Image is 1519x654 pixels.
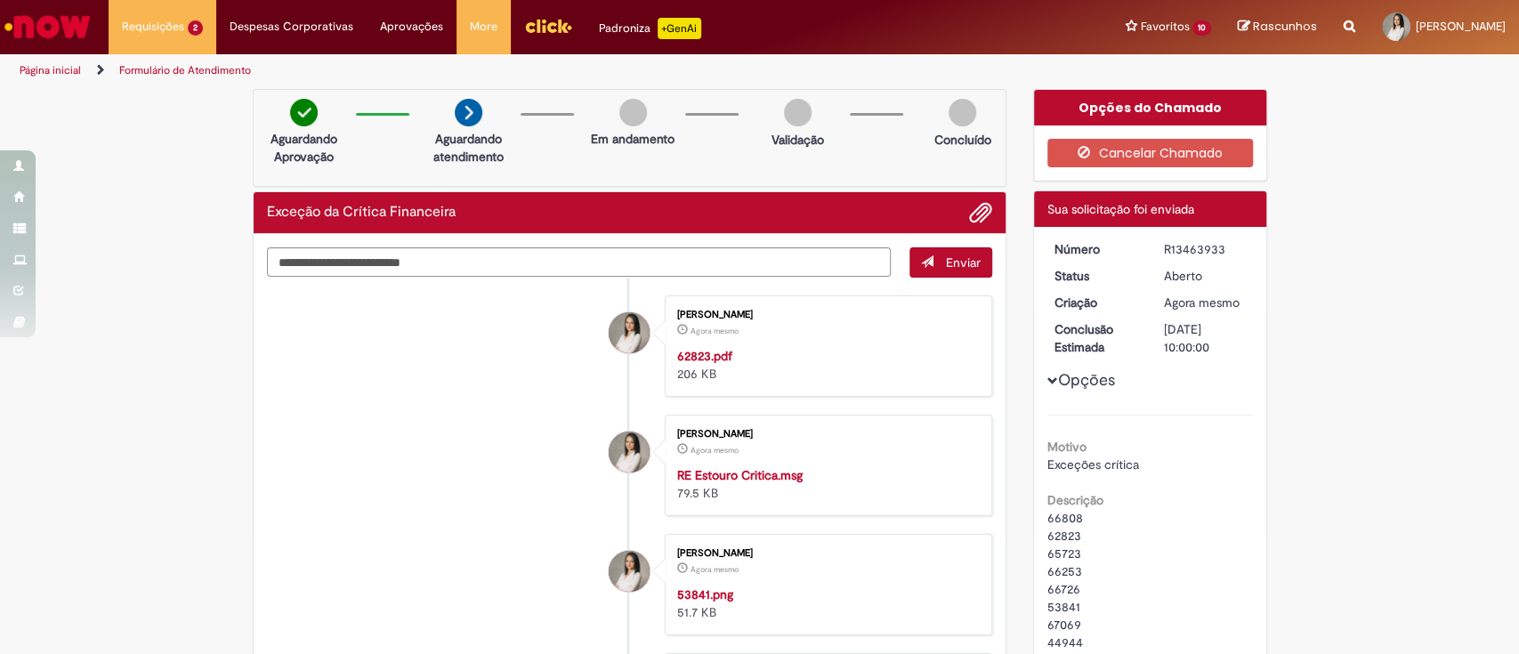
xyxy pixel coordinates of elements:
button: Adicionar anexos [969,201,992,224]
span: Aprovações [380,18,443,36]
span: Enviar [946,254,981,270]
a: Página inicial [20,63,81,77]
span: Agora mesmo [691,445,739,456]
p: Aguardando Aprovação [261,130,347,166]
b: Motivo [1047,439,1087,455]
div: Mikaella Cristina De Paula Costa [609,551,650,592]
img: ServiceNow [2,9,93,44]
a: Rascunhos [1238,19,1317,36]
div: [PERSON_NAME] [677,310,974,320]
dt: Status [1041,267,1151,285]
img: arrow-next.png [455,99,482,126]
a: Formulário de Atendimento [119,63,251,77]
span: Agora mesmo [1164,295,1240,311]
div: [PERSON_NAME] [677,429,974,440]
div: 51.7 KB [677,585,974,621]
p: Validação [772,131,824,149]
img: check-circle-green.png [290,99,318,126]
p: Aguardando atendimento [425,130,512,166]
span: 2 [188,20,203,36]
div: Padroniza [599,18,701,39]
div: [DATE] 10:00:00 [1164,320,1247,356]
div: [PERSON_NAME] [677,548,974,559]
span: Despesas Corporativas [230,18,353,36]
time: 29/08/2025 18:05:33 [691,564,739,575]
span: Favoritos [1140,18,1189,36]
p: Em andamento [591,130,675,148]
img: img-circle-grey.png [619,99,647,126]
div: 79.5 KB [677,466,974,502]
span: Rascunhos [1253,18,1317,35]
div: 29/08/2025 18:05:36 [1164,294,1247,311]
dt: Criação [1041,294,1151,311]
div: Opções do Chamado [1034,90,1266,125]
img: click_logo_yellow_360x200.png [524,12,572,39]
img: img-circle-grey.png [949,99,976,126]
span: [PERSON_NAME] [1416,19,1506,34]
span: 10 [1192,20,1211,36]
span: Sua solicitação foi enviada [1047,201,1194,217]
textarea: Digite sua mensagem aqui... [267,247,892,278]
time: 29/08/2025 18:05:33 [691,445,739,456]
span: Agora mesmo [691,326,739,336]
dt: Conclusão Estimada [1041,320,1151,356]
span: Agora mesmo [691,564,739,575]
div: Mikaella Cristina De Paula Costa [609,432,650,472]
div: R13463933 [1164,240,1247,258]
span: Exceções crítica [1047,456,1139,472]
a: 53841.png [677,586,733,602]
div: 206 KB [677,347,974,383]
a: 62823.pdf [677,348,732,364]
b: Descrição [1047,492,1103,508]
div: Aberto [1164,267,1247,285]
div: Mikaella Cristina De Paula Costa [609,312,650,353]
p: Concluído [933,131,990,149]
img: img-circle-grey.png [784,99,812,126]
h2: Exceção da Crítica Financeira Histórico de tíquete [267,205,456,221]
span: Requisições [122,18,184,36]
span: More [470,18,497,36]
p: +GenAi [658,18,701,39]
time: 29/08/2025 18:05:33 [691,326,739,336]
button: Cancelar Chamado [1047,139,1253,167]
ul: Trilhas de página [13,54,999,87]
a: RE Estouro Critica.msg [677,467,803,483]
dt: Número [1041,240,1151,258]
button: Enviar [909,247,992,278]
